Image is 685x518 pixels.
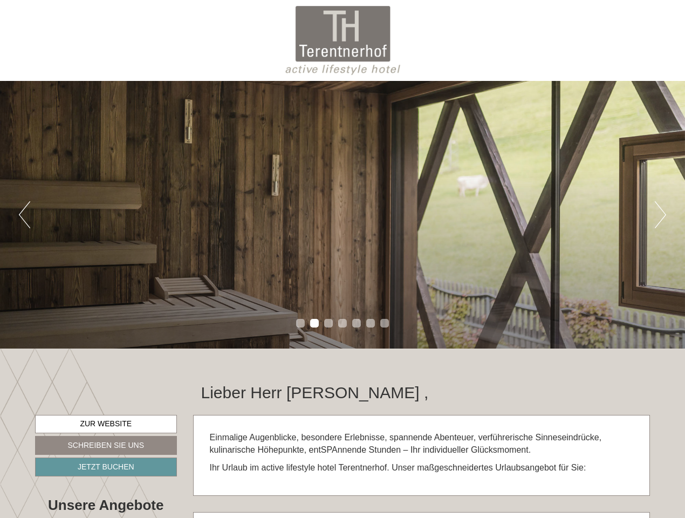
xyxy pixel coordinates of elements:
[210,432,634,456] p: Einmalige Augenblicke, besondere Erlebnisse, spannende Abenteuer, verführerische Sinneseindrücke,...
[19,201,30,228] button: Previous
[35,458,177,476] a: Jetzt buchen
[655,201,666,228] button: Next
[35,436,177,455] a: Schreiben Sie uns
[35,495,177,515] div: Unsere Angebote
[35,415,177,433] a: Zur Website
[210,462,634,474] p: Ihr Urlaub im active lifestyle hotel Terentnerhof. Unser maßgeschneidertes Urlaubsangebot für Sie:
[201,384,429,401] h1: Lieber Herr [PERSON_NAME] ,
